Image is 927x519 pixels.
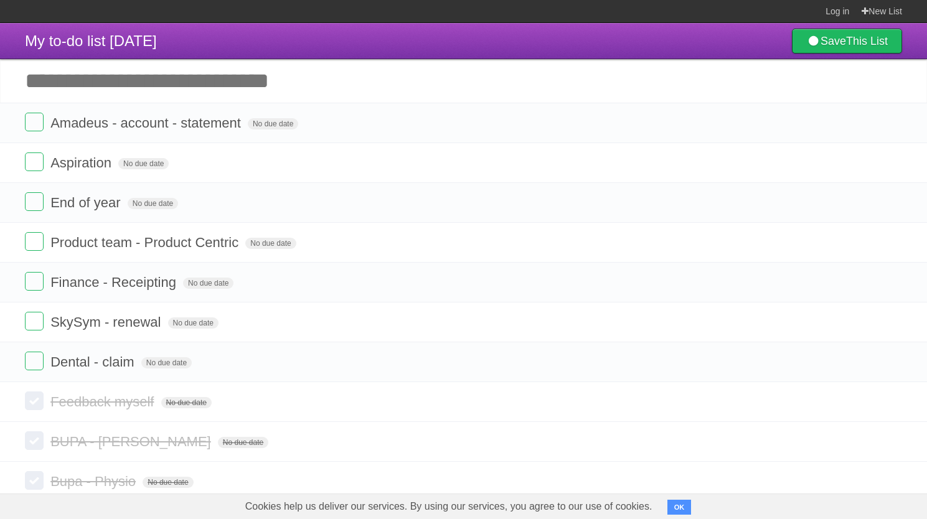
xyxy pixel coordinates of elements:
[25,312,44,330] label: Done
[50,314,164,330] span: SkySym - renewal
[50,354,137,370] span: Dental - claim
[245,238,296,249] span: No due date
[846,35,888,47] b: This List
[128,198,178,209] span: No due date
[25,192,44,211] label: Done
[50,394,157,409] span: Feedback myself
[50,274,179,290] span: Finance - Receipting
[143,477,193,488] span: No due date
[141,357,192,368] span: No due date
[25,352,44,370] label: Done
[50,235,242,250] span: Product team - Product Centric
[25,431,44,450] label: Done
[25,272,44,291] label: Done
[161,397,212,408] span: No due date
[667,500,692,515] button: OK
[25,32,157,49] span: My to-do list [DATE]
[50,155,115,171] span: Aspiration
[50,195,124,210] span: End of year
[50,474,139,489] span: Bupa - Physio
[50,115,244,131] span: Amadeus - account - statement
[248,118,298,129] span: No due date
[183,278,233,289] span: No due date
[25,113,44,131] label: Done
[233,494,665,519] span: Cookies help us deliver our services. By using our services, you agree to our use of cookies.
[792,29,902,54] a: SaveThis List
[218,437,268,448] span: No due date
[168,317,219,329] span: No due date
[25,232,44,251] label: Done
[50,434,214,449] span: BUPA - [PERSON_NAME]
[25,471,44,490] label: Done
[25,152,44,171] label: Done
[118,158,169,169] span: No due date
[25,391,44,410] label: Done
